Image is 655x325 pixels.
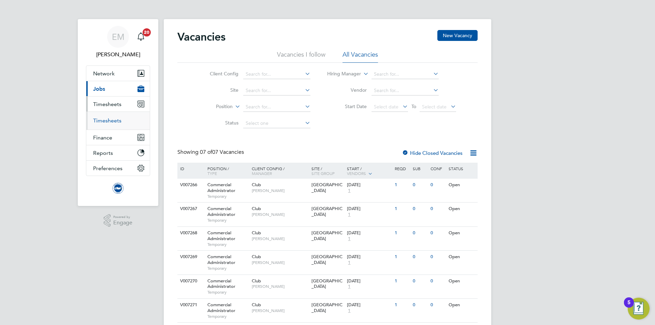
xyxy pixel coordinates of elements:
[86,183,150,194] a: Go to home page
[250,163,310,179] div: Client Config /
[393,179,411,191] div: 1
[178,203,202,215] div: V007267
[347,302,391,308] div: [DATE]
[627,302,630,311] div: 5
[207,302,235,313] span: Commercial Administrator
[207,266,248,271] span: Temporary
[86,112,150,130] div: Timesheets
[252,308,308,313] span: [PERSON_NAME]
[177,149,245,156] div: Showing
[86,130,150,145] button: Finance
[311,254,343,265] span: [GEOGRAPHIC_DATA]
[207,194,248,199] span: Temporary
[447,227,477,239] div: Open
[345,163,393,180] div: Start /
[178,163,202,174] div: ID
[374,104,398,110] span: Select date
[199,71,238,77] label: Client Config
[409,102,418,111] span: To
[86,161,150,176] button: Preferences
[243,86,310,95] input: Search for...
[252,182,261,188] span: Club
[178,227,202,239] div: V007268
[628,298,650,320] button: Open Resource Center, 5 new notifications
[252,171,272,176] span: Manager
[347,171,366,176] span: Vendors
[311,171,335,176] span: Site Group
[411,275,429,287] div: 0
[199,87,238,93] label: Site
[347,188,351,194] span: 1
[447,275,477,287] div: Open
[93,165,122,172] span: Preferences
[429,203,447,215] div: 0
[86,97,150,112] button: Timesheets
[411,163,429,174] div: Sub
[347,206,391,212] div: [DATE]
[178,179,202,191] div: V007266
[447,163,477,174] div: Status
[207,314,248,319] span: Temporary
[252,206,261,211] span: Club
[347,230,391,236] div: [DATE]
[411,251,429,263] div: 0
[393,251,411,263] div: 1
[327,87,367,93] label: Vendor
[86,26,150,59] a: EM[PERSON_NAME]
[143,28,151,36] span: 20
[311,278,343,290] span: [GEOGRAPHIC_DATA]
[322,71,361,77] label: Hiring Manager
[311,230,343,241] span: [GEOGRAPHIC_DATA]
[347,260,351,266] span: 1
[429,275,447,287] div: 0
[393,299,411,311] div: 1
[113,220,132,226] span: Engage
[347,212,351,218] span: 1
[207,218,248,223] span: Temporary
[310,163,346,179] div: Site /
[411,203,429,215] div: 0
[207,182,235,193] span: Commercial Administrator
[86,145,150,160] button: Reports
[93,134,112,141] span: Finance
[393,275,411,287] div: 1
[372,70,439,79] input: Search for...
[86,66,150,81] button: Network
[252,230,261,236] span: Club
[207,171,217,176] span: Type
[207,278,235,290] span: Commercial Administrator
[402,150,463,156] label: Hide Closed Vacancies
[252,236,308,241] span: [PERSON_NAME]
[93,101,121,107] span: Timesheets
[411,299,429,311] div: 0
[252,254,261,260] span: Club
[252,284,308,289] span: [PERSON_NAME]
[411,227,429,239] div: 0
[200,149,212,156] span: 07 of
[178,275,202,287] div: V007270
[347,254,391,260] div: [DATE]
[104,214,133,227] a: Powered byEngage
[207,242,248,247] span: Temporary
[429,227,447,239] div: 0
[193,103,233,110] label: Position
[447,299,477,311] div: Open
[86,81,150,96] button: Jobs
[252,212,308,217] span: [PERSON_NAME]
[447,203,477,215] div: Open
[311,302,343,313] span: [GEOGRAPHIC_DATA]
[429,179,447,191] div: 0
[207,290,248,295] span: Temporary
[277,50,325,63] li: Vacancies I follow
[243,119,310,128] input: Select one
[178,251,202,263] div: V007269
[343,50,378,63] li: All Vacancies
[422,104,447,110] span: Select date
[447,179,477,191] div: Open
[252,302,261,308] span: Club
[311,206,343,217] span: [GEOGRAPHIC_DATA]
[93,70,115,77] span: Network
[437,30,478,41] button: New Vacancy
[429,251,447,263] div: 0
[347,236,351,242] span: 1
